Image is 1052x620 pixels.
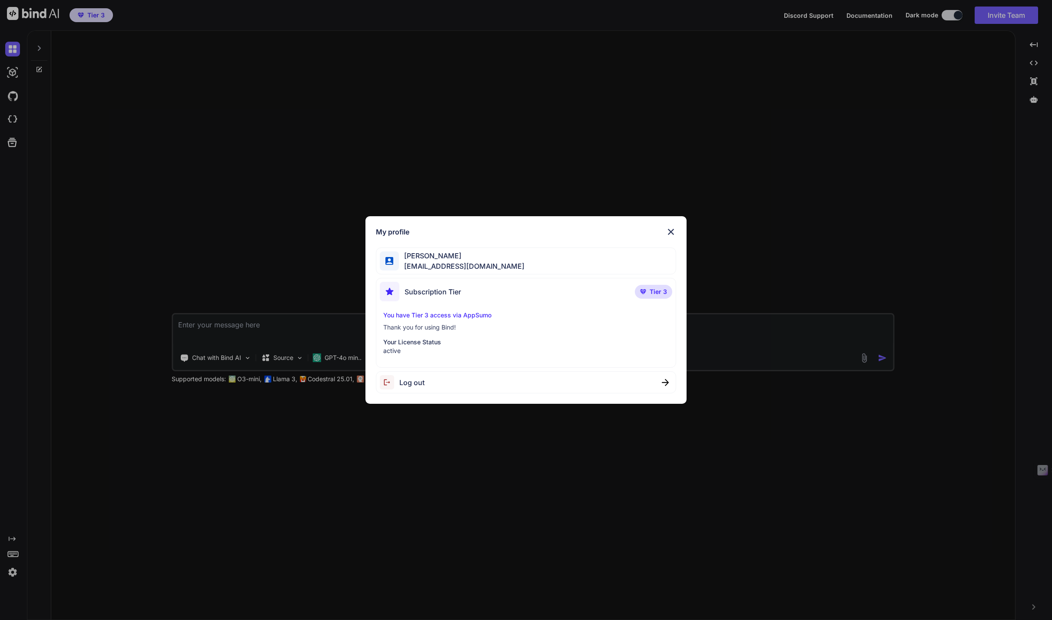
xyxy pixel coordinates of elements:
span: [EMAIL_ADDRESS][DOMAIN_NAME] [399,261,524,271]
p: You have Tier 3 access via AppSumo [383,311,669,320]
img: profile [385,257,394,265]
img: close [666,227,676,237]
img: close [662,379,669,386]
h1: My profile [376,227,409,237]
p: active [383,346,669,355]
img: premium [640,289,646,294]
p: Your License Status [383,338,669,346]
span: Tier 3 [650,287,667,296]
span: Subscription Tier [405,287,461,297]
img: subscription [380,282,399,301]
img: logout [380,375,399,389]
span: Log out [399,377,425,388]
p: Thank you for using Bind! [383,323,669,332]
span: [PERSON_NAME] [399,251,524,261]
